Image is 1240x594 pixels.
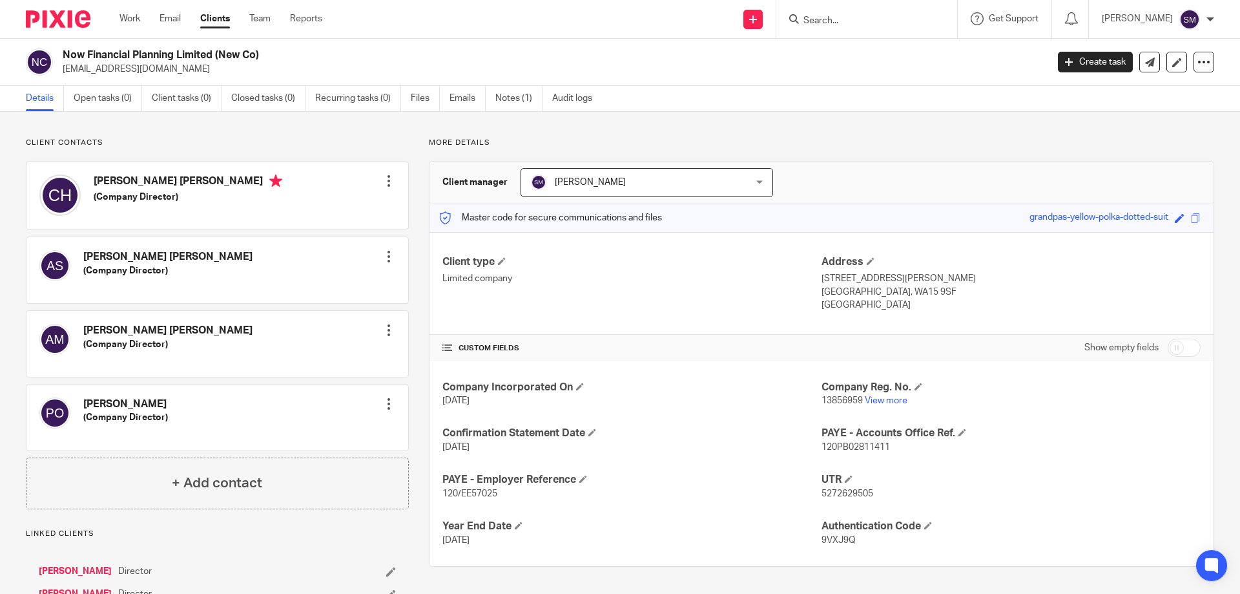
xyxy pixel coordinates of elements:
p: [GEOGRAPHIC_DATA], WA15 9SF [821,286,1201,299]
h4: Company Incorporated On [442,381,821,394]
span: [PERSON_NAME] [555,178,626,187]
span: 9VXJ9Q [821,536,856,545]
a: Clients [200,12,230,25]
img: Pixie [26,10,90,28]
h4: PAYE - Accounts Office Ref. [821,427,1201,440]
a: Files [411,86,440,111]
a: Details [26,86,64,111]
span: 5272629505 [821,489,873,498]
a: Notes (1) [495,86,542,111]
h4: [PERSON_NAME] [83,398,168,411]
h4: Company Reg. No. [821,381,1201,394]
p: More details [429,138,1214,148]
a: Create task [1058,52,1133,72]
span: 120PB02811411 [821,443,890,452]
label: Show empty fields [1084,341,1159,354]
img: svg%3E [39,175,81,216]
p: Linked clients [26,529,409,539]
p: [GEOGRAPHIC_DATA] [821,299,1201,312]
a: Emails [449,86,486,111]
span: 13856959 [821,396,863,405]
h4: Confirmation Statement Date [442,427,821,440]
p: [PERSON_NAME] [1102,12,1173,25]
h3: Client manager [442,176,508,189]
h4: [PERSON_NAME] [PERSON_NAME] [83,324,253,337]
img: svg%3E [39,324,70,355]
img: svg%3E [531,175,546,190]
h4: Address [821,255,1201,269]
a: Audit logs [552,86,602,111]
a: Reports [290,12,322,25]
h4: PAYE - Employer Reference [442,473,821,487]
span: 120/EE57025 [442,489,497,498]
h4: Year End Date [442,520,821,533]
h4: Client type [442,255,821,269]
div: grandpas-yellow-polka-dotted-suit [1029,211,1168,226]
input: Search [802,16,918,27]
p: Client contacts [26,138,409,148]
h5: (Company Director) [83,338,253,351]
h5: (Company Director) [83,264,253,277]
p: [EMAIL_ADDRESS][DOMAIN_NAME] [63,63,1038,76]
img: svg%3E [26,48,53,76]
span: Director [118,565,152,578]
span: [DATE] [442,536,470,545]
img: svg%3E [1179,9,1200,30]
h5: (Company Director) [83,411,168,424]
a: Client tasks (0) [152,86,222,111]
h4: [PERSON_NAME] [PERSON_NAME] [83,250,253,264]
a: Team [249,12,271,25]
h4: UTR [821,473,1201,487]
h4: Authentication Code [821,520,1201,533]
p: [STREET_ADDRESS][PERSON_NAME] [821,272,1201,285]
p: Limited company [442,272,821,285]
span: [DATE] [442,443,470,452]
a: Email [160,12,181,25]
span: [DATE] [442,396,470,405]
img: svg%3E [39,398,70,429]
h2: Now Financial Planning Limited (New Co) [63,48,843,62]
h4: [PERSON_NAME] [PERSON_NAME] [94,175,282,191]
span: Get Support [989,14,1038,23]
img: svg%3E [39,250,70,281]
i: Primary [269,175,282,187]
a: Work [119,12,140,25]
a: Recurring tasks (0) [315,86,401,111]
h4: + Add contact [172,473,262,493]
a: Closed tasks (0) [231,86,305,111]
a: [PERSON_NAME] [39,565,112,578]
h4: CUSTOM FIELDS [442,343,821,354]
h5: (Company Director) [94,191,282,204]
a: View more [865,396,907,405]
a: Open tasks (0) [74,86,142,111]
p: Master code for secure communications and files [439,211,662,224]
